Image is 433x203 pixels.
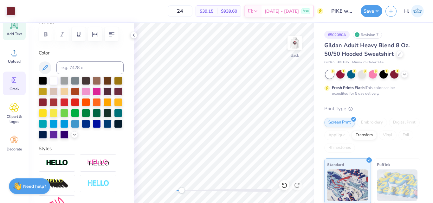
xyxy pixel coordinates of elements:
[338,60,349,65] span: # G185
[332,85,365,90] strong: Fresh Prints Flash:
[265,8,299,15] span: [DATE] - [DATE]
[377,161,390,168] span: Puff Ink
[324,130,350,140] div: Applique
[352,130,377,140] div: Transfers
[39,49,124,57] label: Color
[353,31,382,39] div: Revision 7
[352,60,384,65] span: Minimum Order: 24 +
[7,31,22,36] span: Add Text
[401,5,427,17] a: HJ
[56,61,124,74] input: e.g. 7428 c
[327,161,344,168] span: Standard
[327,169,368,201] img: Standard
[87,159,109,167] img: Shadow
[46,179,68,189] img: 3D Illusion
[324,143,355,153] div: Rhinestones
[377,169,418,201] img: Puff Ink
[8,59,21,64] span: Upload
[357,118,387,127] div: Embroidery
[4,114,25,124] span: Clipart & logos
[178,187,185,193] div: Accessibility label
[398,130,413,140] div: Foil
[303,9,309,13] span: Free
[324,31,350,39] div: # 502080A
[324,118,355,127] div: Screen Print
[23,183,46,189] strong: Need help?
[389,118,420,127] div: Digital Print
[7,147,22,152] span: Decorate
[324,41,410,58] span: Gildan Adult Heavy Blend 8 Oz. 50/50 Hooded Sweatshirt
[87,180,109,187] img: Negative Space
[291,53,299,58] div: Back
[326,5,358,17] input: Untitled Design
[411,5,424,17] img: Hughe Josh Cabanete
[361,5,382,17] button: Save
[379,130,397,140] div: Vinyl
[168,5,192,17] input: – –
[332,85,410,96] div: This color can be expedited for 5 day delivery.
[46,159,68,167] img: Stroke
[288,37,301,49] img: Back
[39,145,52,152] label: Styles
[200,8,213,15] span: $39.15
[324,60,334,65] span: Gildan
[324,105,420,112] div: Print Type
[221,8,237,15] span: $939.60
[404,8,410,15] span: HJ
[10,86,19,92] span: Greek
